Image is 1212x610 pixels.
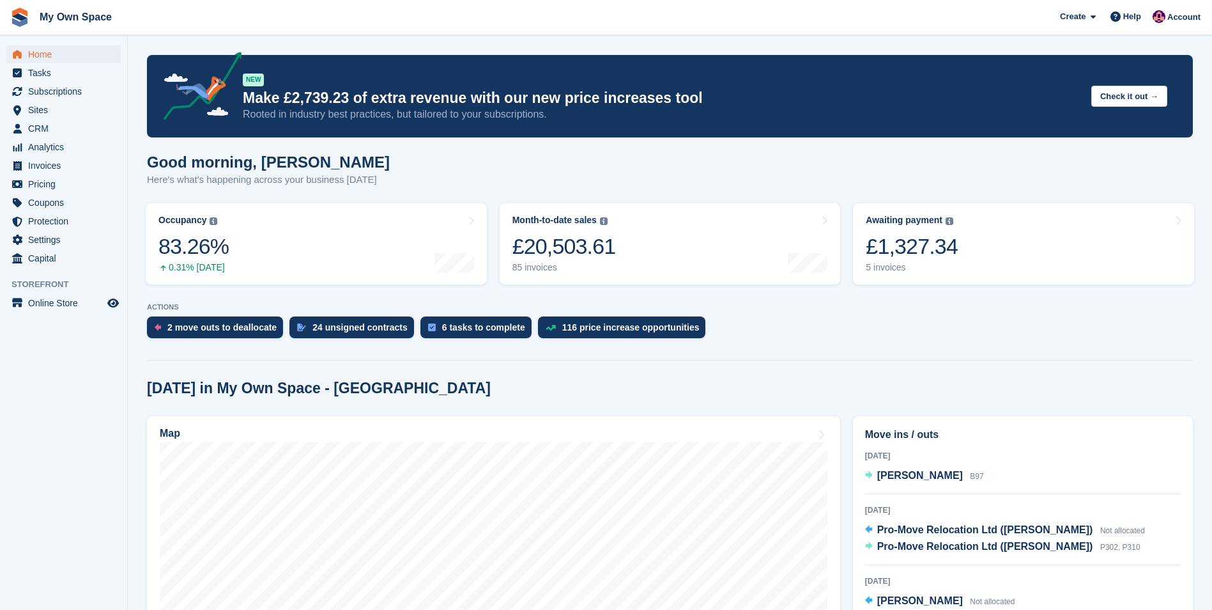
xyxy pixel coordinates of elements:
[428,324,436,331] img: task-75834270c22a3079a89374b754ae025e5fb1db73e45f91037f5363f120a921f8.svg
[243,74,264,86] div: NEW
[512,262,616,273] div: 85 invoices
[865,427,1181,442] h2: Move ins / outs
[1123,10,1141,23] span: Help
[442,322,525,332] div: 6 tasks to complete
[512,215,597,226] div: Month-to-date sales
[28,294,105,312] span: Online Store
[546,325,556,331] img: price_increase_opportunities-93ffe204e8149a01c8c9dc8f82e8f89637d9d84a8eef4429ea346261dce0b2c0.svg
[562,322,700,332] div: 116 price increase opportunities
[865,450,1181,462] div: [DATE]
[6,175,121,193] a: menu
[147,153,390,171] h1: Good morning, [PERSON_NAME]
[865,575,1181,587] div: [DATE]
[28,101,105,119] span: Sites
[946,217,953,225] img: icon-info-grey-7440780725fd019a000dd9b08b2336e03edf1995a4989e88bcd33f0948082b44.svg
[866,215,942,226] div: Awaiting payment
[1100,526,1145,535] span: Not allocated
[1060,10,1085,23] span: Create
[146,203,487,285] a: Occupancy 83.26% 0.31% [DATE]
[538,317,712,345] a: 116 price increase opportunities
[28,249,105,267] span: Capital
[158,262,229,273] div: 0.31% [DATE]
[28,64,105,82] span: Tasks
[600,217,608,225] img: icon-info-grey-7440780725fd019a000dd9b08b2336e03edf1995a4989e88bcd33f0948082b44.svg
[12,278,127,291] span: Storefront
[1100,543,1140,552] span: P302, P310
[970,472,983,481] span: B97
[158,215,206,226] div: Occupancy
[865,593,1015,610] a: [PERSON_NAME] Not allocated
[6,194,121,212] a: menu
[158,233,229,260] div: 83.26%
[877,470,963,481] span: [PERSON_NAME]
[297,324,306,331] img: contract_signature_icon-13c848040528278c33f63329250d36e43548de30e8caae1d1a13099fd9432cc5.svg
[6,138,121,156] a: menu
[6,82,121,100] a: menu
[877,524,1093,535] span: Pro-Move Relocation Ltd ([PERSON_NAME])
[877,595,963,606] span: [PERSON_NAME]
[28,194,105,212] span: Coupons
[28,212,105,230] span: Protection
[6,45,121,63] a: menu
[6,64,121,82] a: menu
[155,324,161,331] img: move_outs_to_deallocate_icon-f764333ba52eb49d3ac5e1228854f67142a1ed5810a6f6cc68b1a99e826820c5.svg
[10,8,29,27] img: stora-icon-8386f47178a22dfd0bd8f6a31ec36ba5ce8667c1dd55bd0f319d3a0aa187defe.svg
[28,82,105,100] span: Subscriptions
[105,295,121,311] a: Preview store
[28,138,105,156] span: Analytics
[28,120,105,137] span: CRM
[866,262,958,273] div: 5 invoices
[28,231,105,249] span: Settings
[28,45,105,63] span: Home
[1153,10,1165,23] img: Sergio Tartaglia
[210,217,217,225] img: icon-info-grey-7440780725fd019a000dd9b08b2336e03edf1995a4989e88bcd33f0948082b44.svg
[28,157,105,175] span: Invoices
[865,468,984,485] a: [PERSON_NAME] B97
[1091,86,1167,107] button: Check it out →
[147,317,289,345] a: 2 move outs to deallocate
[500,203,841,285] a: Month-to-date sales £20,503.61 85 invoices
[877,541,1093,552] span: Pro-Move Relocation Ltd ([PERSON_NAME])
[512,233,616,260] div: £20,503.61
[147,303,1193,311] p: ACTIONS
[153,52,242,125] img: price-adjustments-announcement-icon-8257ccfd72463d97f412b2fc003d46551f7dbcb40ab6d574587a9cd5c0d94...
[289,317,420,345] a: 24 unsigned contracts
[866,233,958,260] div: £1,327.34
[312,322,408,332] div: 24 unsigned contracts
[865,539,1140,556] a: Pro-Move Relocation Ltd ([PERSON_NAME]) P302, P310
[160,428,180,439] h2: Map
[167,322,277,332] div: 2 move outs to deallocate
[6,294,121,312] a: menu
[853,203,1194,285] a: Awaiting payment £1,327.34 5 invoices
[6,231,121,249] a: menu
[865,504,1181,516] div: [DATE]
[865,522,1145,539] a: Pro-Move Relocation Ltd ([PERSON_NAME]) Not allocated
[6,157,121,175] a: menu
[35,6,117,27] a: My Own Space
[28,175,105,193] span: Pricing
[147,380,491,397] h2: [DATE] in My Own Space - [GEOGRAPHIC_DATA]
[6,101,121,119] a: menu
[147,173,390,187] p: Here's what's happening across your business [DATE]
[6,120,121,137] a: menu
[420,317,538,345] a: 6 tasks to complete
[243,89,1081,107] p: Make £2,739.23 of extra revenue with our new price increases tool
[970,597,1015,606] span: Not allocated
[6,212,121,230] a: menu
[6,249,121,267] a: menu
[243,107,1081,121] p: Rooted in industry best practices, but tailored to your subscriptions.
[1167,11,1200,24] span: Account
